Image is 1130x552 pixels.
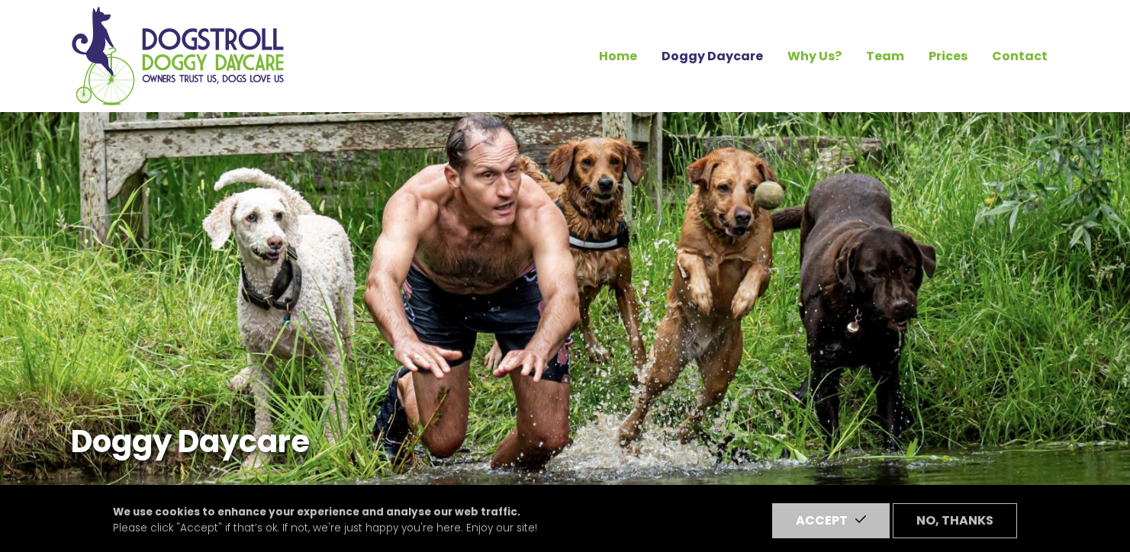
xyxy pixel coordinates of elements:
a: Prices [916,43,980,69]
button: Accept [772,503,890,538]
h1: Doggy Daycare [71,423,640,460]
button: No, thanks [893,503,1017,538]
a: Doggy Daycare [649,43,775,69]
a: Team [854,43,916,69]
strong: We use cookies to enhance your experience and analyse our web traffic. [113,505,520,519]
a: Why Us? [775,43,854,69]
img: Home [71,6,285,106]
a: Home [587,43,649,69]
a: Contact [980,43,1060,69]
p: Please click "Accept" if that’s ok. If not, we're just happy you're here. Enjoy our site! [113,505,537,536]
